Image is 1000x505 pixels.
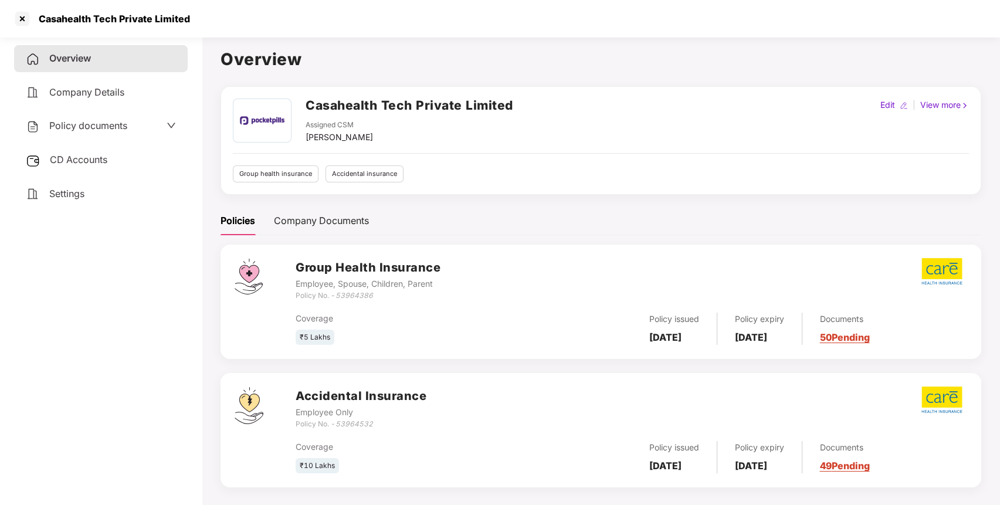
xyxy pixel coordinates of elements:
a: 49 Pending [820,460,870,472]
div: Documents [820,441,870,454]
span: Company Details [49,86,124,98]
b: [DATE] [735,331,767,343]
span: Settings [49,188,84,199]
img: svg+xml;base64,PHN2ZyB4bWxucz0iaHR0cDovL3d3dy53My5vcmcvMjAwMC9zdmciIHdpZHRoPSIyNCIgaGVpZ2h0PSIyNC... [26,187,40,201]
h3: Group Health Insurance [296,259,440,277]
img: svg+xml;base64,PHN2ZyB3aWR0aD0iMjUiIGhlaWdodD0iMjQiIHZpZXdCb3g9IjAgMCAyNSAyNCIgZmlsbD0ibm9uZSIgeG... [26,154,40,168]
div: Policy No. - [296,419,426,430]
a: 50 Pending [820,331,870,343]
span: CD Accounts [50,154,107,165]
img: rightIcon [961,101,969,110]
div: Edit [878,99,897,111]
h2: Casahealth Tech Private Limited [306,96,513,115]
div: Employee, Spouse, Children, Parent [296,277,440,290]
span: down [167,121,176,130]
i: 53964532 [335,419,373,428]
div: Coverage [296,312,520,325]
span: Policy documents [49,120,127,131]
img: svg+xml;base64,PHN2ZyB4bWxucz0iaHR0cDovL3d3dy53My5vcmcvMjAwMC9zdmciIHdpZHRoPSI0Ny43MTQiIGhlaWdodD... [235,259,263,294]
div: [PERSON_NAME] [306,131,373,144]
img: Pocketpills_logo-horizontal_colour_RGB%20(2)%20(1).png [235,99,289,142]
div: Employee Only [296,406,426,419]
div: Casahealth Tech Private Limited [32,13,190,25]
i: 53964386 [335,291,373,300]
img: editIcon [900,101,908,110]
img: care.png [921,257,963,285]
img: care.png [921,386,963,414]
div: Assigned CSM [306,120,373,131]
img: svg+xml;base64,PHN2ZyB4bWxucz0iaHR0cDovL3d3dy53My5vcmcvMjAwMC9zdmciIHdpZHRoPSIyNCIgaGVpZ2h0PSIyNC... [26,52,40,66]
h1: Overview [221,46,981,72]
div: Policy expiry [735,313,784,326]
img: svg+xml;base64,PHN2ZyB4bWxucz0iaHR0cDovL3d3dy53My5vcmcvMjAwMC9zdmciIHdpZHRoPSIyNCIgaGVpZ2h0PSIyNC... [26,86,40,100]
div: ₹10 Lakhs [296,458,339,474]
h3: Accidental Insurance [296,387,426,405]
span: Overview [49,52,91,64]
b: [DATE] [649,331,682,343]
div: Policy expiry [735,441,784,454]
b: [DATE] [735,460,767,472]
div: Company Documents [274,213,369,228]
div: ₹5 Lakhs [296,330,334,345]
b: [DATE] [649,460,682,472]
div: Policies [221,213,255,228]
div: Coverage [296,440,520,453]
div: Group health insurance [233,165,318,182]
div: Policy No. - [296,290,440,301]
div: View more [918,99,971,111]
div: | [910,99,918,111]
div: Policy issued [649,313,699,326]
div: Policy issued [649,441,699,454]
div: Documents [820,313,870,326]
div: Accidental insurance [326,165,404,182]
img: svg+xml;base64,PHN2ZyB4bWxucz0iaHR0cDovL3d3dy53My5vcmcvMjAwMC9zdmciIHdpZHRoPSIyNCIgaGVpZ2h0PSIyNC... [26,120,40,134]
img: svg+xml;base64,PHN2ZyB4bWxucz0iaHR0cDovL3d3dy53My5vcmcvMjAwMC9zdmciIHdpZHRoPSI0OS4zMjEiIGhlaWdodD... [235,387,263,424]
